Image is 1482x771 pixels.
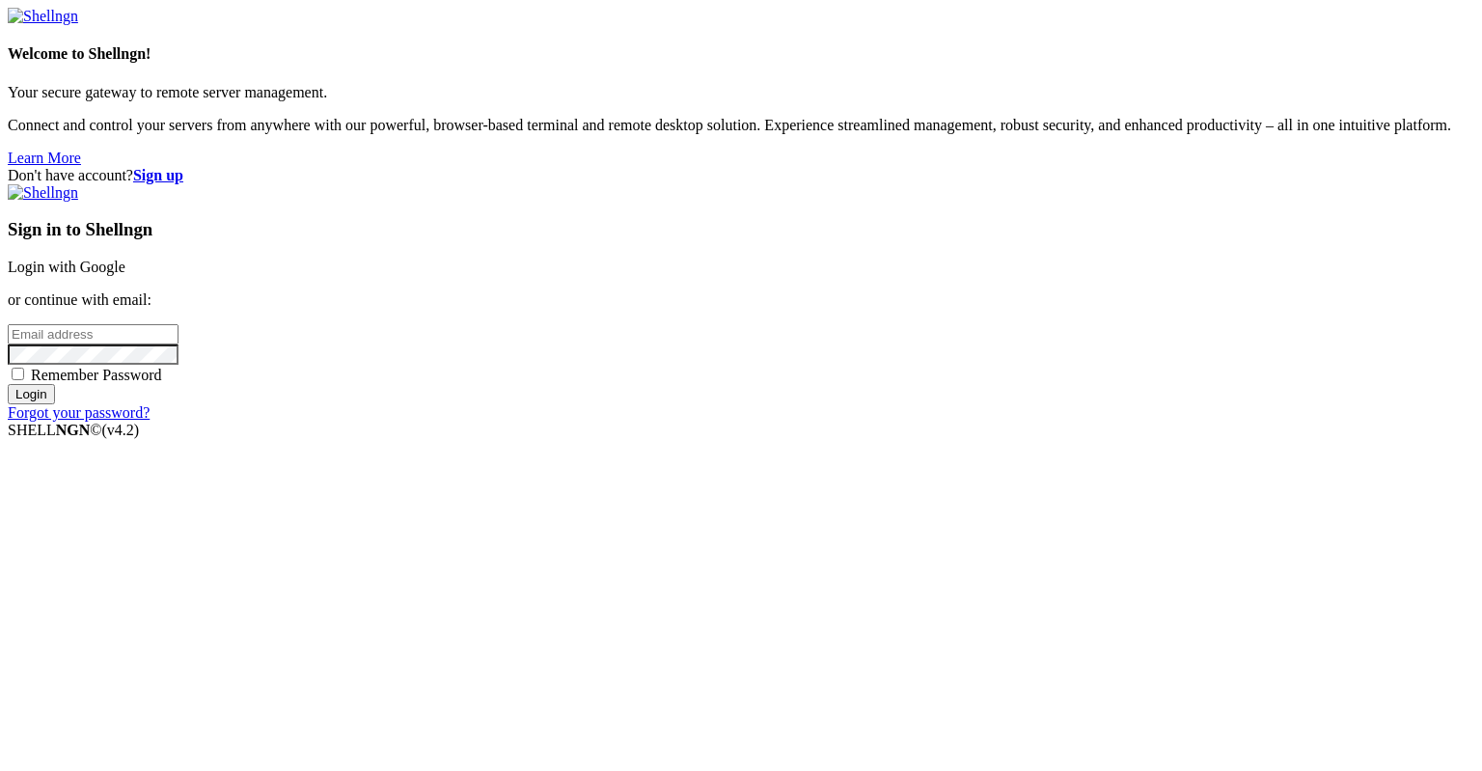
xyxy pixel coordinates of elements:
[8,404,150,421] a: Forgot your password?
[8,384,55,404] input: Login
[8,291,1474,309] p: or continue with email:
[8,150,81,166] a: Learn More
[8,167,1474,184] div: Don't have account?
[8,422,139,438] span: SHELL ©
[31,367,162,383] span: Remember Password
[12,368,24,380] input: Remember Password
[8,184,78,202] img: Shellngn
[8,8,78,25] img: Shellngn
[56,422,91,438] b: NGN
[8,259,125,275] a: Login with Google
[8,117,1474,134] p: Connect and control your servers from anywhere with our powerful, browser-based terminal and remo...
[133,167,183,183] a: Sign up
[8,45,1474,63] h4: Welcome to Shellngn!
[8,219,1474,240] h3: Sign in to Shellngn
[102,422,140,438] span: 4.2.0
[8,324,178,344] input: Email address
[8,84,1474,101] p: Your secure gateway to remote server management.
